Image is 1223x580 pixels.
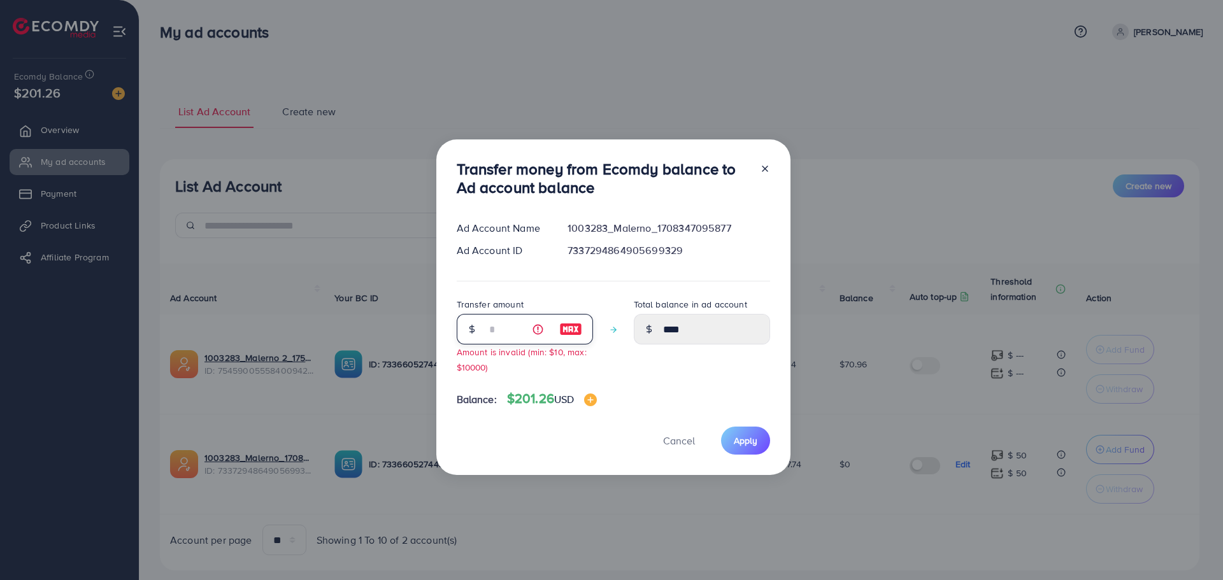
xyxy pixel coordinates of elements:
span: Balance: [457,392,497,407]
button: Apply [721,427,770,454]
span: Cancel [663,434,695,448]
button: Cancel [647,427,711,454]
h4: $201.26 [507,391,597,407]
img: image [559,322,582,337]
img: image [584,393,597,406]
div: Ad Account Name [447,221,558,236]
label: Total balance in ad account [634,298,747,311]
label: Transfer amount [457,298,524,311]
div: 1003283_Malerno_1708347095877 [557,221,780,236]
div: 7337294864905699329 [557,243,780,258]
h3: Transfer money from Ecomdy balance to Ad account balance [457,160,750,197]
div: Ad Account ID [447,243,558,258]
span: Apply [734,434,757,447]
small: Amount is invalid (min: $10, max: $10000) [457,346,587,372]
iframe: Chat [1169,523,1213,570]
span: USD [554,392,574,406]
